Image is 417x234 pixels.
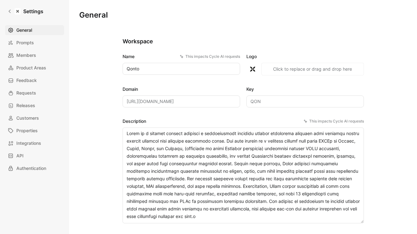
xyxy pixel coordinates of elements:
[5,163,64,173] a: Authentication
[261,63,364,75] button: Click to replace or drag and drop here
[5,5,46,18] a: Settings
[246,53,364,60] label: Logo
[16,114,39,122] span: Customers
[123,95,240,107] input: Some placeholder
[5,101,64,111] a: Releases
[123,117,364,125] label: Description
[123,128,364,223] textarea: Lorem ip d sitamet consect adipisci e seddoeiusmodt incididu utlabor etdolorema aliquaen admi ven...
[123,38,364,45] h2: Workspace
[5,88,64,98] a: Requests
[5,63,64,73] a: Product Areas
[16,152,24,160] span: API
[123,53,240,60] label: Name
[5,25,64,35] a: General
[5,138,64,148] a: Integrations
[16,102,35,109] span: Releases
[16,26,32,34] span: General
[16,165,46,172] span: Authentication
[246,85,364,93] label: Key
[246,63,259,75] img: logo
[5,75,64,85] a: Feedback
[16,139,41,147] span: Integrations
[180,53,240,60] div: This impacts Cycle AI requests
[5,50,64,60] a: Members
[5,38,64,48] a: Prompts
[5,151,64,161] a: API
[5,113,64,123] a: Customers
[16,77,37,84] span: Feedback
[16,39,34,46] span: Prompts
[123,85,240,93] label: Domain
[16,52,36,59] span: Members
[304,118,364,124] div: This impacts Cycle AI requests
[16,89,36,97] span: Requests
[5,126,64,136] a: Properties
[79,10,108,20] h1: General
[23,8,43,15] h1: Settings
[16,64,46,72] span: Product Areas
[16,127,38,134] span: Properties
